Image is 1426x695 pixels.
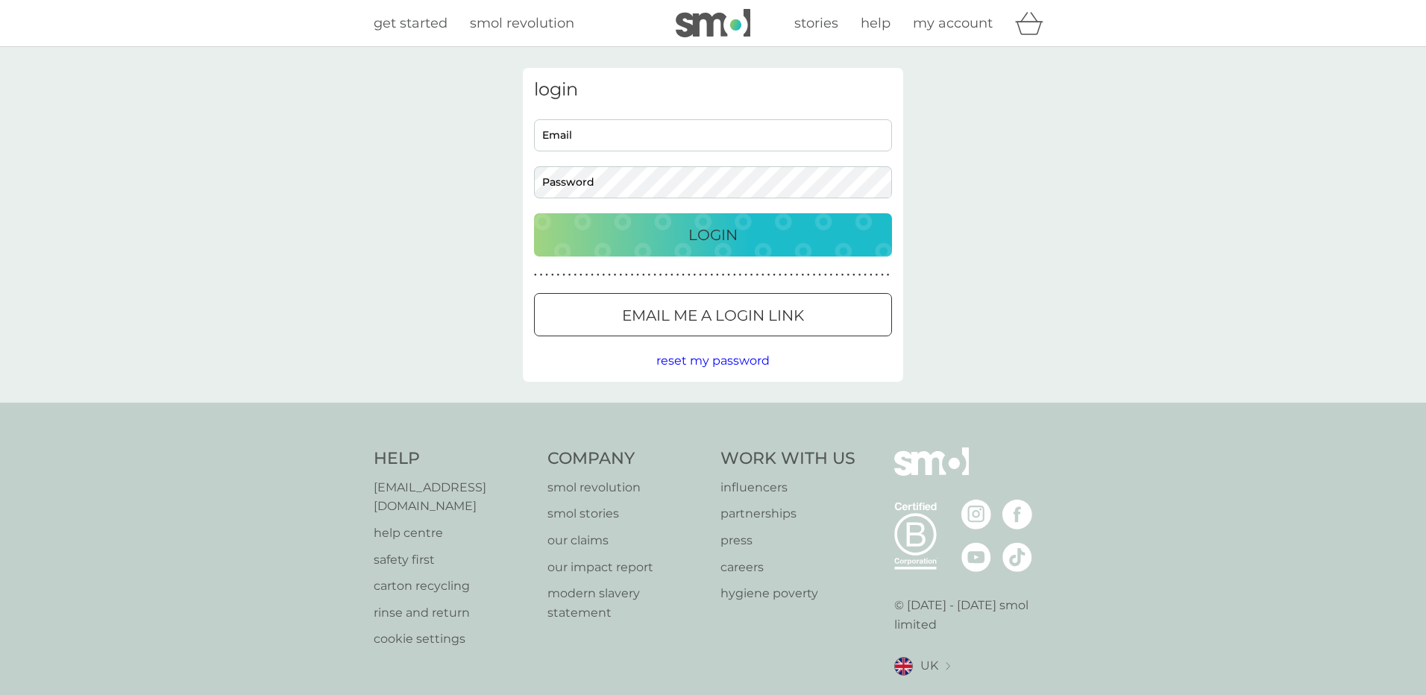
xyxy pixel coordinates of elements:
[841,271,844,279] p: ●
[794,15,838,31] span: stories
[1002,542,1032,572] img: visit the smol Tiktok page
[603,271,606,279] p: ●
[894,447,969,498] img: smol
[835,271,838,279] p: ●
[579,271,582,279] p: ●
[861,15,891,31] span: help
[547,531,706,550] a: our claims
[547,478,706,497] a: smol revolution
[794,13,838,34] a: stories
[534,213,892,257] button: Login
[705,271,708,279] p: ●
[608,271,611,279] p: ●
[824,271,827,279] p: ●
[870,271,873,279] p: ●
[534,271,537,279] p: ●
[374,15,447,31] span: get started
[636,271,639,279] p: ●
[614,271,617,279] p: ●
[547,558,706,577] a: our impact report
[790,271,793,279] p: ●
[946,662,950,670] img: select a new location
[619,271,622,279] p: ●
[847,271,849,279] p: ●
[796,271,799,279] p: ●
[785,271,788,279] p: ●
[864,271,867,279] p: ●
[813,271,816,279] p: ●
[648,271,651,279] p: ●
[374,478,533,516] a: [EMAIL_ADDRESS][DOMAIN_NAME]
[676,9,750,37] img: smol
[547,584,706,622] a: modern slavery statement
[585,271,588,279] p: ●
[920,656,938,676] span: UK
[744,271,747,279] p: ●
[1015,8,1052,38] div: basket
[694,271,697,279] p: ●
[670,271,673,279] p: ●
[656,353,770,368] span: reset my password
[876,271,879,279] p: ●
[374,523,533,543] a: help centre
[631,271,634,279] p: ●
[665,271,668,279] p: ●
[682,271,685,279] p: ●
[720,558,855,577] a: careers
[574,271,577,279] p: ●
[653,271,656,279] p: ●
[547,447,706,471] h4: Company
[913,15,993,31] span: my account
[913,13,993,34] a: my account
[807,271,810,279] p: ●
[642,271,645,279] p: ●
[534,79,892,101] h3: login
[547,504,706,523] a: smol stories
[767,271,770,279] p: ●
[1002,500,1032,529] img: visit the smol Facebook page
[727,271,730,279] p: ●
[733,271,736,279] p: ●
[818,271,821,279] p: ●
[894,596,1053,634] p: © [DATE] - [DATE] smol limited
[720,504,855,523] a: partnerships
[562,271,565,279] p: ●
[887,271,890,279] p: ●
[722,271,725,279] p: ●
[750,271,753,279] p: ●
[739,271,742,279] p: ●
[545,271,548,279] p: ●
[720,531,855,550] a: press
[894,657,913,676] img: UK flag
[756,271,758,279] p: ●
[858,271,861,279] p: ●
[591,271,594,279] p: ●
[720,584,855,603] a: hygiene poverty
[625,271,628,279] p: ●
[557,271,560,279] p: ●
[597,271,600,279] p: ●
[374,550,533,570] p: safety first
[720,478,855,497] a: influencers
[656,351,770,371] button: reset my password
[374,13,447,34] a: get started
[470,15,574,31] span: smol revolution
[622,304,804,327] p: Email me a login link
[470,13,574,34] a: smol revolution
[374,603,533,623] p: rinse and return
[961,542,991,572] img: visit the smol Youtube page
[551,271,554,279] p: ●
[688,271,691,279] p: ●
[688,223,738,247] p: Login
[374,629,533,649] a: cookie settings
[801,271,804,279] p: ●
